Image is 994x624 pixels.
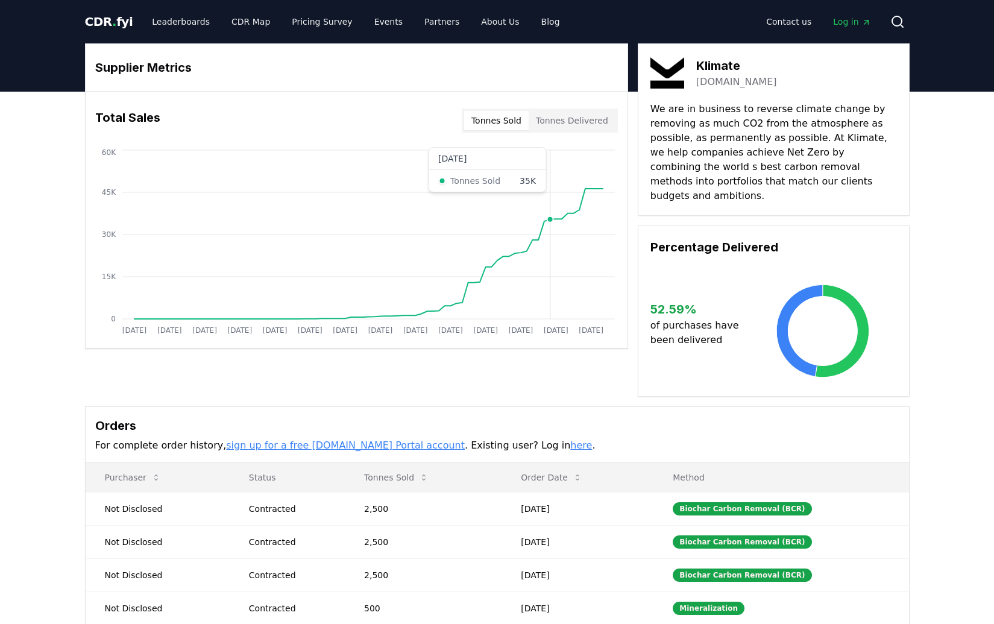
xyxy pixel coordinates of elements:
[650,56,684,90] img: Klimate-logo
[122,326,146,335] tspan: [DATE]
[673,602,744,615] div: Mineralization
[226,440,465,451] a: sign up for a free [DOMAIN_NAME] Portal account
[833,16,870,28] span: Log in
[86,525,230,558] td: Not Disclosed
[142,11,219,33] a: Leaderboards
[673,502,811,515] div: Biochar Carbon Removal (BCR)
[365,11,412,33] a: Events
[757,11,880,33] nav: Main
[227,326,252,335] tspan: [DATE]
[95,465,171,490] button: Purchaser
[403,326,427,335] tspan: [DATE]
[101,148,116,157] tspan: 60K
[464,111,529,130] button: Tonnes Sold
[101,188,116,197] tspan: 45K
[333,326,357,335] tspan: [DATE]
[650,238,897,256] h3: Percentage Delivered
[650,102,897,203] p: We are in business to reverse climate change by removing as much CO2 from the atmosphere as possi...
[511,465,592,490] button: Order Date
[249,503,335,515] div: Contracted
[249,536,335,548] div: Contracted
[222,11,280,33] a: CDR Map
[249,569,335,581] div: Contracted
[86,558,230,591] td: Not Disclosed
[101,230,116,239] tspan: 30K
[157,326,181,335] tspan: [DATE]
[86,492,230,525] td: Not Disclosed
[354,465,438,490] button: Tonnes Sold
[508,326,533,335] tspan: [DATE]
[142,11,569,33] nav: Main
[345,525,502,558] td: 2,500
[368,326,392,335] tspan: [DATE]
[111,315,116,323] tspan: 0
[502,558,653,591] td: [DATE]
[471,11,529,33] a: About Us
[262,326,287,335] tspan: [DATE]
[502,525,653,558] td: [DATE]
[95,58,618,77] h3: Supplier Metrics
[473,326,498,335] tspan: [DATE]
[673,569,811,582] div: Biochar Carbon Removal (BCR)
[757,11,821,33] a: Contact us
[650,318,749,347] p: of purchases have been delivered
[696,75,777,89] a: [DOMAIN_NAME]
[415,11,469,33] a: Partners
[502,492,653,525] td: [DATE]
[823,11,880,33] a: Log in
[579,326,603,335] tspan: [DATE]
[650,300,749,318] h3: 52.59 %
[112,14,116,29] span: .
[298,326,322,335] tspan: [DATE]
[696,57,777,75] h3: Klimate
[532,11,570,33] a: Blog
[95,109,160,133] h3: Total Sales
[663,471,899,484] p: Method
[239,471,335,484] p: Status
[101,273,116,281] tspan: 15K
[345,558,502,591] td: 2,500
[673,535,811,549] div: Biochar Carbon Removal (BCR)
[570,440,592,451] a: here
[192,326,217,335] tspan: [DATE]
[529,111,615,130] button: Tonnes Delivered
[249,602,335,614] div: Contracted
[85,14,133,29] span: CDR fyi
[95,438,899,453] p: For complete order history, . Existing user? Log in .
[282,11,362,33] a: Pricing Survey
[85,13,133,30] a: CDR.fyi
[544,326,568,335] tspan: [DATE]
[95,417,899,435] h3: Orders
[438,326,463,335] tspan: [DATE]
[345,492,502,525] td: 2,500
